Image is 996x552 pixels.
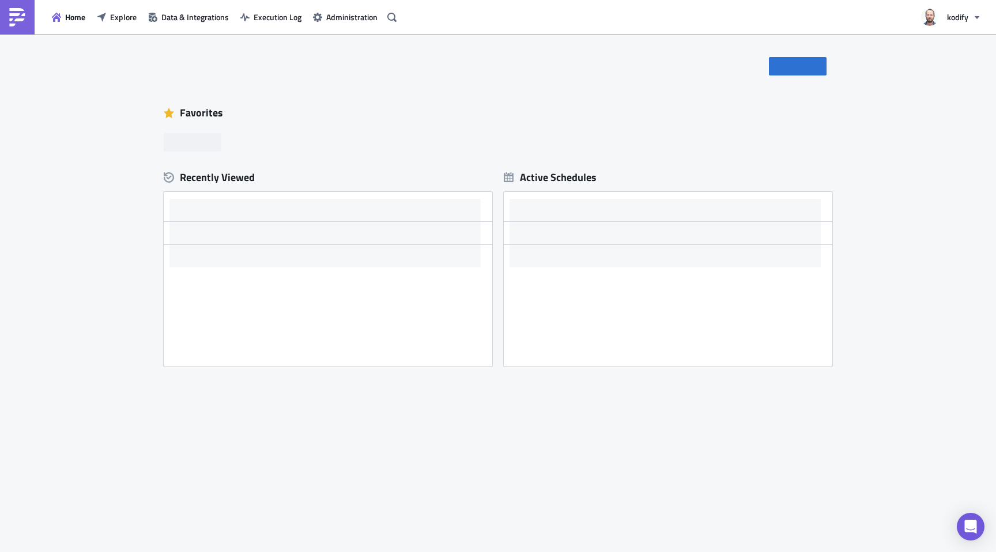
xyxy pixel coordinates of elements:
[254,11,301,23] span: Execution Log
[8,8,27,27] img: PushMetrics
[957,513,984,540] div: Open Intercom Messenger
[914,5,987,30] button: kodify
[164,169,492,186] div: Recently Viewed
[326,11,378,23] span: Administration
[947,11,968,23] span: kodify
[142,8,235,26] button: Data & Integrations
[110,11,137,23] span: Explore
[307,8,383,26] button: Administration
[65,11,85,23] span: Home
[164,104,832,122] div: Favorites
[46,8,91,26] button: Home
[920,7,940,27] img: Avatar
[504,171,597,184] div: Active Schedules
[235,8,307,26] button: Execution Log
[91,8,142,26] button: Explore
[161,11,229,23] span: Data & Integrations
